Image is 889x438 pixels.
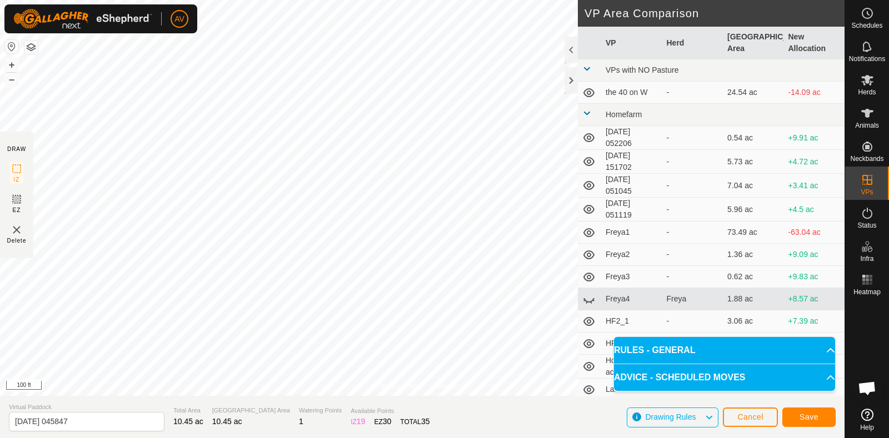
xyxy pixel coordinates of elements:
[174,13,184,25] span: AV
[860,424,874,431] span: Help
[7,236,27,245] span: Delete
[173,417,203,426] span: 10.45 ac
[357,417,366,426] span: 19
[784,27,845,59] th: New Allocation
[601,198,662,221] td: [DATE] 051119
[601,174,662,198] td: [DATE] 051045
[645,412,696,421] span: Drawing Rules
[853,289,881,295] span: Heatmap
[858,89,876,95] span: Herds
[173,406,203,415] span: Total Area
[723,150,784,174] td: 5.73 ac
[601,266,662,288] td: Freya3
[351,416,365,427] div: IZ
[851,371,884,405] div: Open chat
[7,145,26,153] div: DRAW
[845,404,889,435] a: Help
[212,406,290,415] span: [GEOGRAPHIC_DATA] Area
[606,66,679,74] span: VPs with NO Pasture
[723,198,784,221] td: 5.96 ac
[9,402,164,412] span: Virtual Paddock
[299,406,342,415] span: Watering Points
[667,180,719,192] div: -
[667,271,719,283] div: -
[400,416,429,427] div: TOTAL
[601,355,662,379] td: Homefarm_80 ac
[5,40,18,53] button: Reset Map
[851,22,882,29] span: Schedules
[784,288,845,310] td: +8.57 ac
[723,174,784,198] td: 7.04 ac
[667,87,719,98] div: -
[723,126,784,150] td: 0.54 ac
[601,27,662,59] th: VP
[601,288,662,310] td: Freya4
[784,221,845,244] td: -63.04 ac
[861,189,873,195] span: VPs
[784,150,845,174] td: +4.72 ac
[723,333,784,355] td: 3.14 ac
[667,293,719,305] div: Freya
[601,150,662,174] td: [DATE] 151702
[850,155,883,162] span: Neckbands
[614,337,835,364] p-accordion-header: RULES - GENERAL
[860,255,873,262] span: Infra
[601,221,662,244] td: Freya1
[667,156,719,168] div: -
[723,266,784,288] td: 0.62 ac
[10,223,23,236] img: VP
[784,126,845,150] td: +9.91 ac
[5,58,18,72] button: +
[601,310,662,333] td: HF2_1
[723,82,784,104] td: 24.54 ac
[14,175,20,184] span: IZ
[13,9,152,29] img: Gallagher Logo
[421,417,430,426] span: 35
[667,249,719,260] div: -
[614,344,696,357] span: RULES - GENERAL
[667,226,719,238] div: -
[601,333,662,355] td: HF2_2
[855,122,879,129] span: Animals
[784,333,845,355] td: +7.31 ac
[784,82,845,104] td: -14.09 ac
[667,132,719,144] div: -
[857,222,876,229] span: Status
[662,27,723,59] th: Herd
[784,174,845,198] td: +3.41 ac
[784,266,845,288] td: +9.83 ac
[723,310,784,333] td: 3.06 ac
[784,198,845,221] td: +4.5 ac
[784,310,845,333] td: +7.39 ac
[351,406,429,416] span: Available Points
[723,244,784,266] td: 1.36 ac
[433,381,466,391] a: Contact Us
[723,221,784,244] td: 73.49 ac
[601,244,662,266] td: Freya2
[606,110,642,119] span: Homefarm
[800,412,818,421] span: Save
[667,204,719,215] div: -
[383,417,392,426] span: 30
[378,381,420,391] a: Privacy Policy
[585,7,845,20] h2: VP Area Comparison
[374,416,391,427] div: EZ
[601,82,662,104] td: the 40 on W
[782,407,836,427] button: Save
[601,126,662,150] td: [DATE] 052206
[723,407,778,427] button: Cancel
[601,379,662,401] td: Lanes
[723,27,784,59] th: [GEOGRAPHIC_DATA] Area
[299,417,303,426] span: 1
[849,56,885,62] span: Notifications
[784,244,845,266] td: +9.09 ac
[5,73,18,86] button: –
[212,417,242,426] span: 10.45 ac
[723,288,784,310] td: 1.88 ac
[737,412,763,421] span: Cancel
[667,315,719,327] div: -
[24,41,38,54] button: Map Layers
[13,206,21,214] span: EZ
[614,371,745,384] span: ADVICE - SCHEDULED MOVES
[614,364,835,391] p-accordion-header: ADVICE - SCHEDULED MOVES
